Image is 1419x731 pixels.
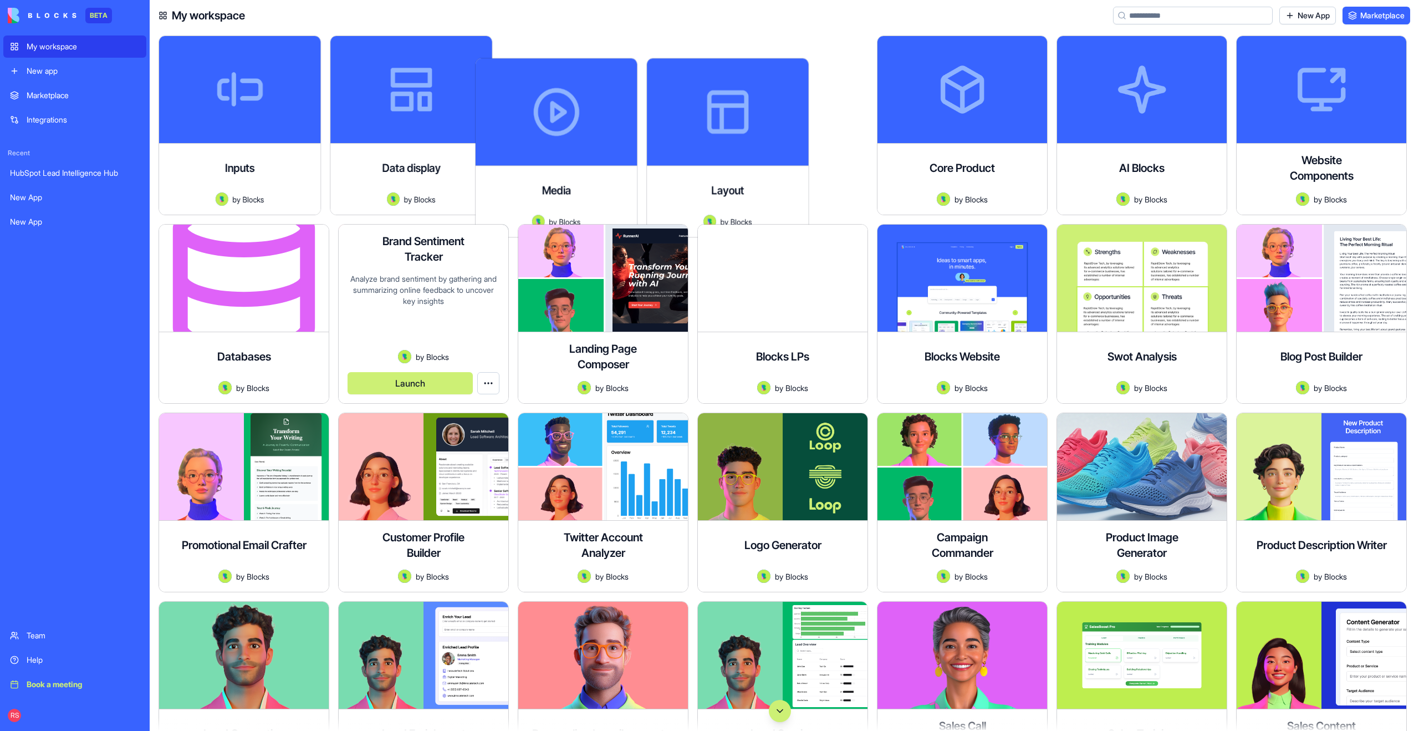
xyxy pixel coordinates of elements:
[965,194,988,205] span: Blocks
[937,192,950,206] img: Avatar
[3,35,146,58] a: My workspace
[182,537,307,553] h4: Promotional Email Crafter
[8,709,21,722] span: RS
[757,570,770,583] img: Avatar
[930,160,995,176] h4: Core Product
[218,381,232,394] img: Avatar
[247,382,269,394] span: Blocks
[159,224,329,404] a: DatabasesAvatarbyBlocks
[3,109,146,131] a: Integrations
[225,160,254,176] h4: Inputs
[757,381,770,394] img: Avatar
[3,649,146,671] a: Help
[27,679,140,690] div: Book a meeting
[218,570,232,583] img: Avatar
[578,381,591,394] img: Avatar
[1296,192,1309,206] img: Avatar
[10,192,140,203] div: New App
[542,182,570,198] h4: Media
[1314,571,1322,582] span: by
[387,192,400,206] img: Avatar
[518,224,688,404] a: Landing Page ComposerAvatarbyBlocks
[703,215,716,228] img: Avatar
[27,630,140,641] div: Team
[10,216,140,227] div: New App
[559,216,580,227] span: Blocks
[382,160,441,176] h4: Data display
[3,149,146,158] span: Recent
[216,192,228,206] img: Avatar
[1056,413,1227,592] a: Product Image GeneratorAvatarbyBlocks
[769,700,791,722] button: Scroll to bottom
[1116,381,1130,394] img: Avatar
[1116,192,1130,206] img: Avatar
[348,372,473,394] button: Launch
[217,349,271,364] h4: Databases
[877,35,1048,215] a: Core ProductAvatarbyBlocks
[3,673,146,696] a: Book a meeting
[1236,224,1407,404] a: Blog Post BuilderAvatarbyBlocks
[1107,349,1177,364] h4: Swot Analysis
[3,162,146,184] a: HubSpot Lead Intelligence Hub
[404,194,412,205] span: by
[338,413,509,592] a: Customer Profile BuilderAvatarbyBlocks
[559,530,647,561] h4: Twitter Account Analyzer
[1324,382,1347,394] span: Blocks
[1116,570,1130,583] img: Avatar
[3,84,146,106] a: Marketplace
[416,351,424,363] span: by
[3,625,146,647] a: Team
[785,382,808,394] span: Blocks
[595,382,604,394] span: by
[27,65,140,77] div: New app
[1296,381,1309,394] img: Avatar
[711,182,744,198] h4: Layout
[348,273,499,350] div: Analyze brand sentiment by gathering and summarizing online feedback to uncover key insights
[937,570,950,583] img: Avatar
[954,382,963,394] span: by
[578,570,591,583] img: Avatar
[697,413,868,592] a: Logo GeneratorAvatarbyBlocks
[247,571,269,582] span: Blocks
[1134,194,1142,205] span: by
[731,216,752,227] span: Blocks
[416,571,424,582] span: by
[1145,571,1167,582] span: Blocks
[236,382,244,394] span: by
[1056,224,1227,404] a: Swot AnalysisAvatarbyBlocks
[1314,382,1322,394] span: by
[549,216,557,227] span: by
[721,216,728,227] span: by
[877,413,1048,592] a: Campaign CommanderAvatarbyBlocks
[3,186,146,209] a: New App
[3,60,146,82] a: New app
[398,350,411,363] img: Avatar
[159,35,329,215] a: InputsAvatarbyBlocks
[1145,194,1167,205] span: Blocks
[606,571,629,582] span: Blocks
[518,413,688,592] a: Twitter Account AnalyzerAvatarbyBlocks
[965,382,988,394] span: Blocks
[954,194,963,205] span: by
[606,382,629,394] span: Blocks
[426,351,449,363] span: Blocks
[1236,35,1407,215] a: Website ComponentsAvatarbyBlocks
[744,537,821,553] h4: Logo Generator
[877,224,1048,404] a: Blocks WebsiteAvatarbyBlocks
[1314,194,1322,205] span: by
[379,233,468,265] h4: Brand Sentiment Tracker
[1145,382,1167,394] span: Blocks
[1134,571,1142,582] span: by
[1134,382,1142,394] span: by
[918,530,1007,561] h4: Campaign Commander
[10,167,140,179] div: HubSpot Lead Intelligence Hub
[595,571,604,582] span: by
[697,224,868,404] a: Blocks LPsAvatarbyBlocks
[398,570,411,583] img: Avatar
[1324,194,1347,205] span: Blocks
[232,194,240,205] span: by
[1279,7,1336,24] a: New App
[1296,570,1309,583] img: Avatar
[532,215,545,228] img: Avatar
[27,41,140,52] div: My workspace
